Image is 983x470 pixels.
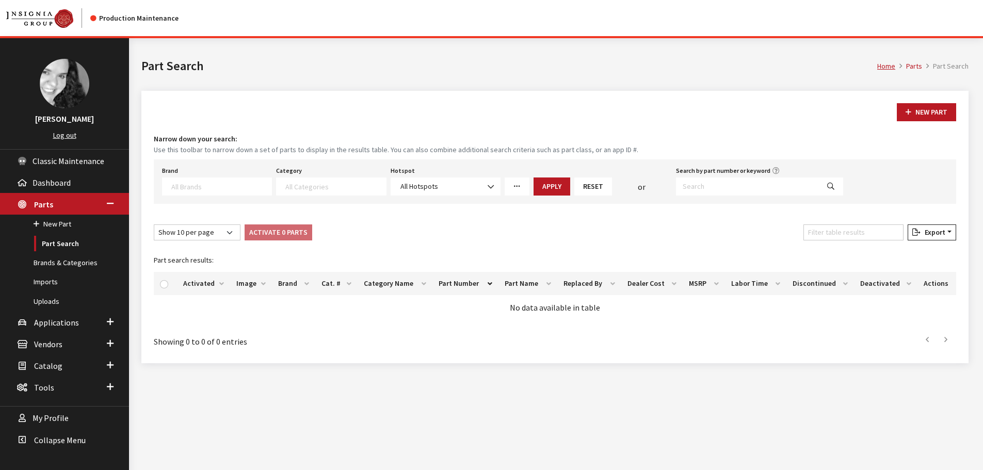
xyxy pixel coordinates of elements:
[897,103,956,121] button: New Part
[34,435,86,445] span: Collapse Menu
[33,413,69,424] span: My Profile
[285,182,385,191] textarea: Search
[162,166,178,175] label: Brand
[803,224,904,240] input: Filter table results
[574,177,612,196] button: Reset
[818,177,843,196] button: Search
[34,317,79,328] span: Applications
[154,295,956,320] td: No data available in table
[498,272,557,295] th: Part Name: activate to sort column ascending
[400,182,438,191] span: All Hotspots
[854,272,917,295] th: Deactivated: activate to sort column ascending
[397,181,494,192] span: All Hotspots
[34,382,54,393] span: Tools
[162,177,272,196] span: Select a Brand
[683,272,726,295] th: MSRP: activate to sort column ascending
[177,272,230,295] th: Activated: activate to sort column ascending
[230,272,272,295] th: Image: activate to sort column ascending
[154,134,956,144] h4: Narrow down your search:
[171,182,271,191] textarea: Search
[557,272,621,295] th: Replaced By: activate to sort column ascending
[676,177,819,196] input: Search
[505,177,529,196] a: More Filters
[358,272,432,295] th: Category Name: activate to sort column ascending
[917,272,956,295] th: Actions
[34,361,62,371] span: Catalog
[621,272,683,295] th: Dealer Cost: activate to sort column ascending
[612,181,672,193] div: or
[922,61,969,72] li: Part Search
[676,166,770,175] label: Search by part number or keyword
[432,272,498,295] th: Part Number: activate to sort column descending
[34,339,62,349] span: Vendors
[34,199,53,209] span: Parts
[534,177,570,196] button: Apply
[154,249,956,272] caption: Part search results:
[391,166,415,175] label: Hotspot
[877,61,895,71] a: Home
[53,131,76,140] a: Log out
[895,61,922,72] li: Parts
[272,272,315,295] th: Brand: activate to sort column ascending
[786,272,854,295] th: Discontinued: activate to sort column ascending
[10,112,119,125] h3: [PERSON_NAME]
[154,328,481,348] div: Showing 0 to 0 of 0 entries
[276,177,386,196] span: Select a Category
[276,166,302,175] label: Category
[40,59,89,108] img: Khrystal Dorton
[90,13,179,24] div: Production Maintenance
[6,9,73,28] img: Catalog Maintenance
[141,57,877,75] h1: Part Search
[6,8,90,28] a: Insignia Group logo
[908,224,956,240] button: Export
[33,156,104,166] span: Classic Maintenance
[391,177,501,196] span: All Hotspots
[315,272,358,295] th: Cat. #: activate to sort column ascending
[725,272,786,295] th: Labor Time: activate to sort column ascending
[33,177,71,188] span: Dashboard
[154,144,956,155] small: Use this toolbar to narrow down a set of parts to display in the results table. You can also comb...
[921,228,945,237] span: Export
